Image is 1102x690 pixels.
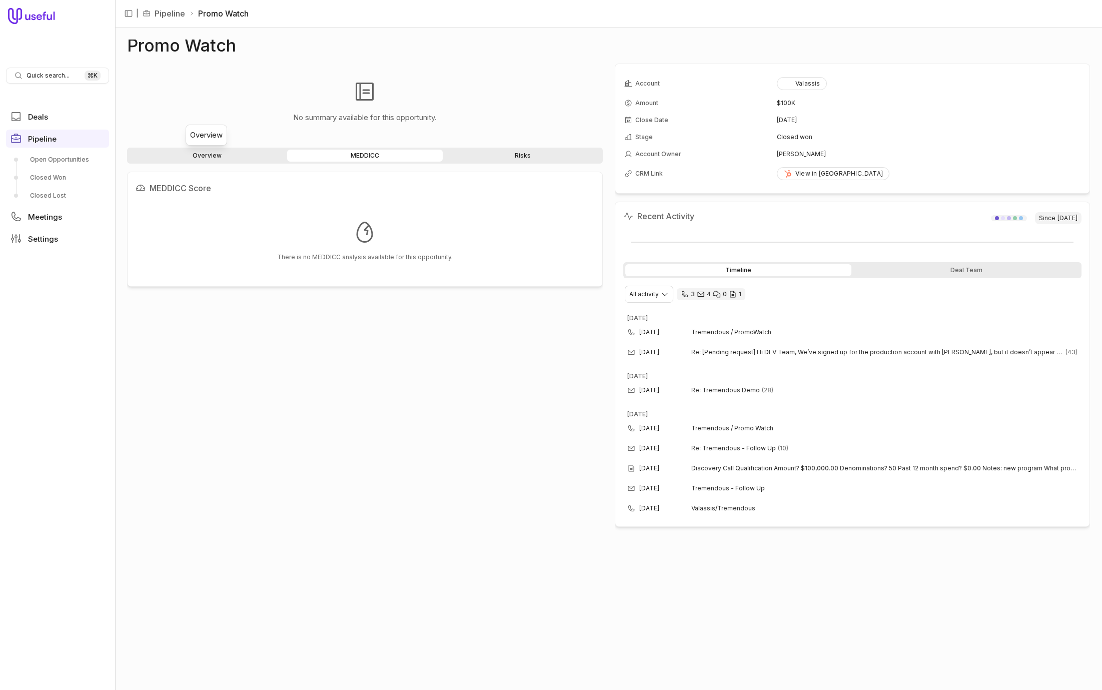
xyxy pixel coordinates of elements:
span: Discovery Call Qualification Amount? $100,000.00 Denominations? 50 Past 12 month spend? $0.00 Not... [691,464,1078,472]
span: Valassis/Tremendous [691,504,1066,512]
span: Tremendous / PromoWatch [691,328,1066,336]
span: Stage [635,133,653,141]
a: Closed Lost [6,188,109,204]
h2: MEDDICC Score [136,180,594,196]
a: Risks [445,150,601,162]
td: [PERSON_NAME] [777,146,1080,162]
h1: Promo Watch [127,40,236,52]
div: Timeline [625,264,851,276]
span: Re: Tremendous - Follow Up [691,444,776,452]
a: Closed Won [6,170,109,186]
time: [DATE] [627,410,648,418]
time: [DATE] [639,424,659,432]
a: Deals [6,108,109,126]
time: [DATE] [627,314,648,322]
div: View in [GEOGRAPHIC_DATA] [783,170,883,178]
td: $100K [777,95,1080,111]
span: Meetings [28,213,62,221]
time: [DATE] [639,504,659,512]
p: There is no MEDDICC analysis available for this opportunity. [277,252,453,262]
span: 28 emails in thread [762,386,773,394]
p: No summary available for this opportunity. [293,112,437,124]
span: Tremendous / Promo Watch [691,424,1066,432]
button: Collapse sidebar [121,6,136,21]
a: Settings [6,230,109,248]
a: Pipeline [6,130,109,148]
td: Closed won [777,129,1080,145]
span: Deals [28,113,48,121]
time: [DATE] [639,386,659,394]
time: [DATE] [639,464,659,472]
a: View in [GEOGRAPHIC_DATA] [777,167,889,180]
time: [DATE] [1057,214,1077,222]
span: Re: [Pending request] Hi DEV Team, We’ve signed up for the production account with [PERSON_NAME],... [691,348,1064,356]
span: Quick search... [27,72,70,80]
div: Valassis [783,80,820,88]
time: [DATE] [639,444,659,452]
a: MEDDICC [287,150,443,162]
span: Re: Tremendous Demo [691,386,760,394]
span: Pipeline [28,135,57,143]
div: Overview [190,129,223,141]
span: Account [635,80,660,88]
li: Promo Watch [189,8,249,20]
time: [DATE] [627,372,648,380]
time: [DATE] [639,348,659,356]
span: Tremendous - Follow Up [691,484,765,492]
span: CRM Link [635,170,663,178]
span: | [136,8,139,20]
a: Meetings [6,208,109,226]
div: Deal Team [853,264,1079,276]
button: Valassis [777,77,827,90]
h2: Recent Activity [623,210,694,222]
div: 3 calls and 4 email threads [677,288,745,300]
div: Pipeline submenu [6,152,109,204]
a: Pipeline [155,8,185,20]
time: [DATE] [777,116,797,124]
span: Account Owner [635,150,681,158]
span: Amount [635,99,658,107]
span: Close Date [635,116,668,124]
span: 10 emails in thread [778,444,788,452]
kbd: ⌘ K [85,71,101,81]
time: [DATE] [639,328,659,336]
span: Settings [28,235,58,243]
a: Overview [129,150,285,162]
time: [DATE] [639,484,659,492]
span: 43 emails in thread [1065,348,1077,356]
span: Since [1035,212,1081,224]
a: Open Opportunities [6,152,109,168]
